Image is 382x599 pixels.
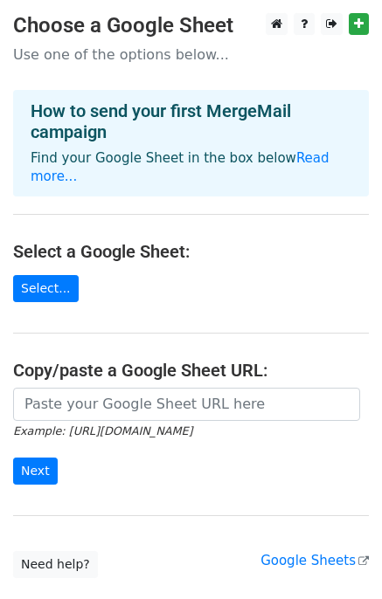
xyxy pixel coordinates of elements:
h4: How to send your first MergeMail campaign [31,100,351,142]
h4: Copy/paste a Google Sheet URL: [13,360,369,381]
input: Next [13,458,58,485]
h4: Select a Google Sheet: [13,241,369,262]
a: Read more... [31,150,330,184]
small: Example: [URL][DOMAIN_NAME] [13,424,192,437]
p: Use one of the options below... [13,45,369,64]
a: Select... [13,275,79,302]
p: Find your Google Sheet in the box below [31,149,351,186]
input: Paste your Google Sheet URL here [13,388,360,421]
a: Need help? [13,551,98,578]
a: Google Sheets [260,553,369,568]
h3: Choose a Google Sheet [13,13,369,38]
